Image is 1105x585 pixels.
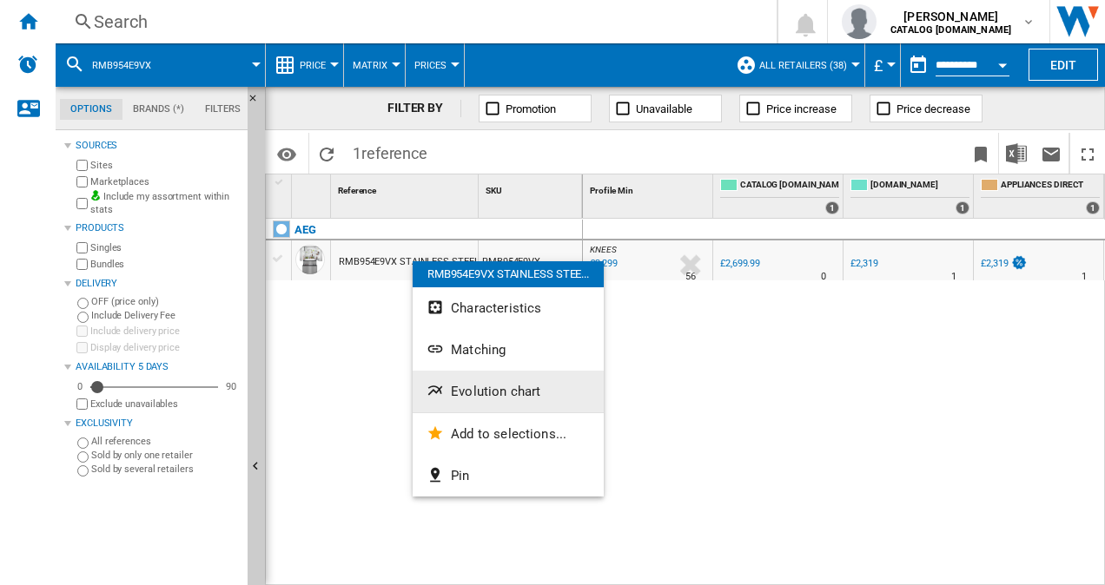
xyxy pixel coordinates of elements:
[413,287,604,329] button: Characteristics
[413,371,604,412] button: Evolution chart
[413,329,604,371] button: Matching
[451,300,541,316] span: Characteristics
[413,261,604,287] div: RMB954E9VX STAINLESS STEE...
[451,426,566,442] span: Add to selections...
[451,342,506,358] span: Matching
[413,455,604,496] button: Pin...
[413,413,604,455] button: Add to selections...
[451,384,540,399] span: Evolution chart
[451,468,469,483] span: Pin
